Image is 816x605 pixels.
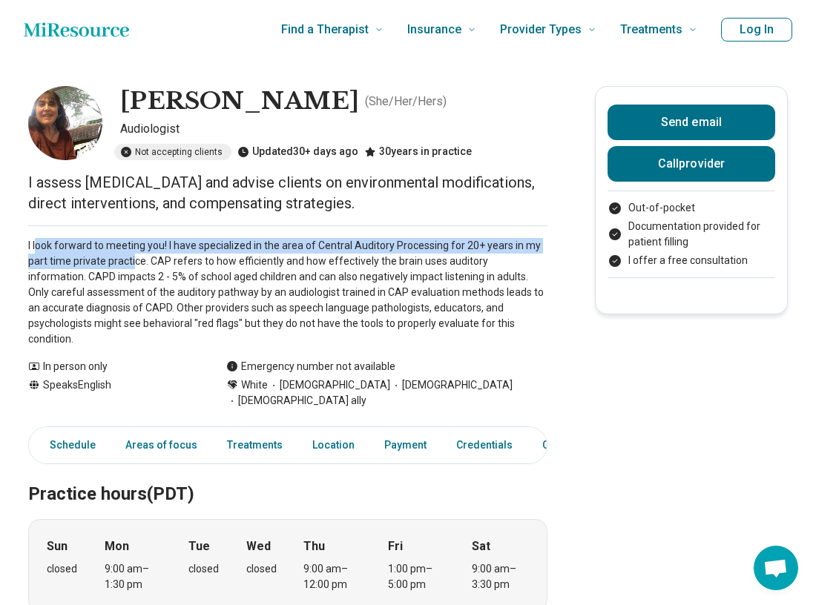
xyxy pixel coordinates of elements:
strong: Sun [47,538,68,555]
button: Callprovider [608,146,775,182]
strong: Wed [246,538,271,555]
a: Home page [24,15,129,44]
li: I offer a free consultation [608,253,775,268]
div: 30 years in practice [364,144,472,160]
div: closed [246,561,277,577]
div: In person only [28,359,197,374]
span: Provider Types [500,19,582,40]
strong: Thu [303,538,325,555]
li: Out-of-pocket [608,200,775,216]
ul: Payment options [608,200,775,268]
div: Updated 30+ days ago [237,144,358,160]
span: [DEMOGRAPHIC_DATA] [268,377,390,393]
p: I assess [MEDICAL_DATA] and advise clients on environmental modifications, direct interventions, ... [28,172,547,214]
li: Documentation provided for patient filling [608,219,775,250]
a: Payment [375,430,435,460]
span: Treatments [620,19,682,40]
span: [DEMOGRAPHIC_DATA] [390,377,513,393]
strong: Mon [105,538,129,555]
div: 1:00 pm – 5:00 pm [388,561,445,592]
strong: Sat [472,538,490,555]
div: 9:00 am – 12:00 pm [303,561,361,592]
a: Location [303,430,363,460]
h1: [PERSON_NAME] [120,86,359,117]
div: closed [188,561,219,577]
span: Insurance [407,19,461,40]
a: Credentials [447,430,521,460]
button: Send email [608,105,775,140]
div: 9:00 am – 3:30 pm [472,561,529,592]
p: ( She/Her/Hers ) [365,93,447,110]
div: Open chat [754,546,798,590]
span: [DEMOGRAPHIC_DATA] ally [226,393,366,409]
img: Dimitra Loomos, Audiologist [28,86,102,160]
a: Other [533,430,587,460]
strong: Tue [188,538,210,555]
div: 9:00 am – 1:30 pm [105,561,162,592]
a: Areas of focus [116,430,206,460]
p: I look forward to meeting you! I have specialized in the area of Central Auditory Processing for ... [28,238,547,347]
strong: Fri [388,538,403,555]
span: Find a Therapist [281,19,369,40]
div: closed [47,561,77,577]
span: White [241,377,268,393]
a: Treatments [218,430,292,460]
div: Emergency number not available [226,359,395,374]
div: Speaks English [28,377,197,409]
h2: Practice hours (PDT) [28,446,547,507]
button: Log In [721,18,792,42]
p: Audiologist [120,120,547,138]
a: Schedule [32,430,105,460]
div: Not accepting clients [114,144,231,160]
